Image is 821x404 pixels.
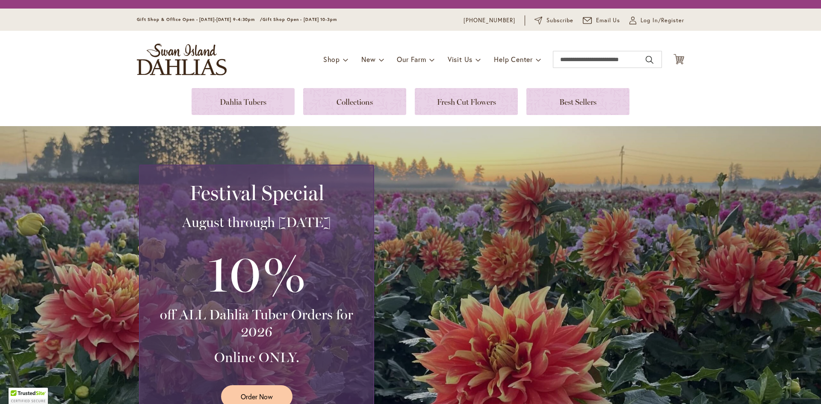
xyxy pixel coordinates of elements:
[150,214,363,231] h3: August through [DATE]
[583,16,620,25] a: Email Us
[535,16,573,25] a: Subscribe
[9,388,48,404] div: TrustedSite Certified
[596,16,620,25] span: Email Us
[150,306,363,340] h3: off ALL Dahlia Tuber Orders for 2026
[397,55,426,64] span: Our Farm
[150,239,363,306] h3: 10%
[361,55,375,64] span: New
[241,392,273,401] span: Order Now
[150,181,363,205] h2: Festival Special
[323,55,340,64] span: Shop
[646,53,653,67] button: Search
[494,55,533,64] span: Help Center
[150,349,363,366] h3: Online ONLY.
[464,16,515,25] a: [PHONE_NUMBER]
[546,16,573,25] span: Subscribe
[641,16,684,25] span: Log In/Register
[137,17,263,22] span: Gift Shop & Office Open - [DATE]-[DATE] 9-4:30pm /
[137,44,227,75] a: store logo
[629,16,684,25] a: Log In/Register
[448,55,473,64] span: Visit Us
[263,17,337,22] span: Gift Shop Open - [DATE] 10-3pm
